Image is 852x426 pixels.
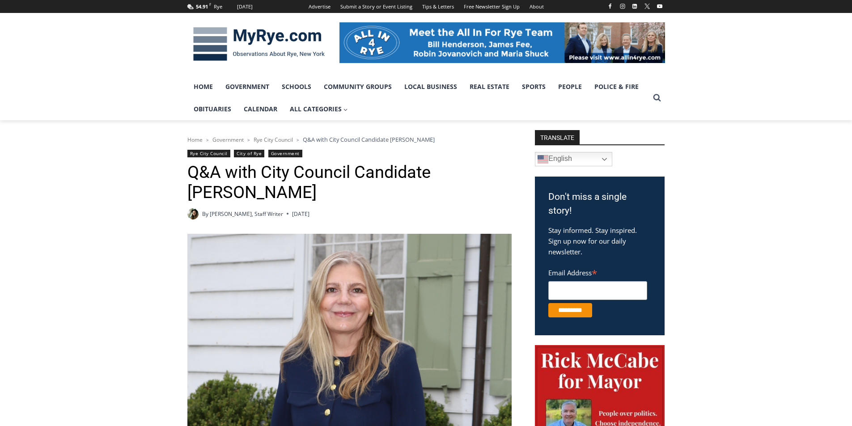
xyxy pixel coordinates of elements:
a: X [642,1,653,12]
span: > [206,137,209,143]
span: All Categories [290,104,348,114]
button: View Search Form [649,90,665,106]
a: People [552,76,588,98]
span: > [297,137,299,143]
span: 54.91 [196,3,208,10]
strong: TRANSLATE [535,130,580,144]
a: Government [212,136,244,143]
nav: Breadcrumbs [187,135,512,144]
span: F [209,2,211,7]
a: [PERSON_NAME], Staff Writer [210,210,283,218]
a: Instagram [617,1,628,12]
a: Community Groups [318,76,398,98]
p: Stay informed. Stay inspired. Sign up now for our daily newsletter. [548,225,651,257]
span: > [247,137,250,143]
a: Author image [187,208,199,219]
nav: Primary Navigation [187,76,649,121]
a: YouTube [654,1,665,12]
h3: Don't miss a single story! [548,190,651,218]
a: Government [268,150,302,157]
div: [DATE] [237,3,253,11]
h1: Q&A with City Council Candidate [PERSON_NAME] [187,162,512,203]
a: Local Business [398,76,463,98]
a: Home [187,136,203,143]
time: [DATE] [292,210,309,218]
img: MyRye.com [187,21,331,67]
span: Q&A with City Council Candidate [PERSON_NAME] [303,135,435,143]
a: Rye City Council [254,136,293,143]
div: Rye [214,3,222,11]
img: (PHOTO: MyRye.com Intern and Editor Tucker Smith. Contributed.)Tucker Smith, MyRye.com [187,208,199,219]
a: Calendar [237,98,284,120]
a: Linkedin [629,1,640,12]
img: All in for Rye [339,22,665,63]
a: Facebook [605,1,615,12]
a: Police & Fire [588,76,645,98]
a: English [535,152,612,166]
img: en [538,154,548,164]
label: Email Address [548,264,647,280]
a: Home [187,76,219,98]
a: Sports [516,76,552,98]
a: All Categories [284,98,354,120]
a: Rye City Council [187,150,230,157]
a: Obituaries [187,98,237,120]
a: Real Estate [463,76,516,98]
a: Government [219,76,276,98]
a: Schools [276,76,318,98]
span: By [202,210,208,218]
a: City of Rye [234,150,264,157]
